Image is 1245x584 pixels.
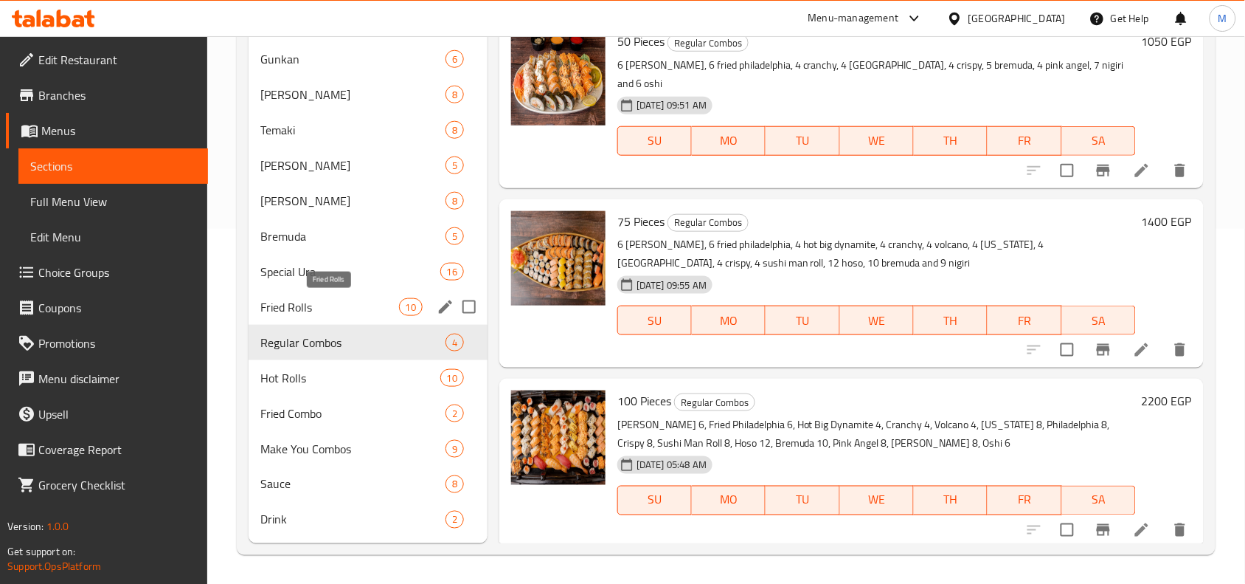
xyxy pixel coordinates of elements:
a: Edit Restaurant [6,42,208,78]
span: 2 [446,407,463,421]
button: TU [766,306,839,335]
span: [DATE] 09:55 AM [631,278,712,292]
span: 10 [400,300,422,315]
div: Drink2 [249,502,488,537]
span: 5 [446,230,463,244]
span: Regular Combos [260,334,445,351]
span: TH [920,489,982,511]
div: items [445,334,464,351]
a: Menu disclaimer [6,361,208,396]
button: TU [766,126,839,156]
span: [DATE] 05:48 AM [631,458,712,472]
span: Hot Rolls [260,369,440,387]
span: SU [624,130,686,151]
span: Temaki [260,121,445,139]
span: Select to update [1052,155,1083,186]
span: Promotions [38,334,196,352]
span: M [1218,10,1227,27]
span: 5 [446,159,463,173]
span: Version: [7,517,44,536]
span: 8 [446,88,463,102]
span: Edit Menu [30,228,196,246]
span: Gunkan [260,50,445,68]
span: TH [920,310,982,331]
span: 75 Pieces [617,210,665,233]
div: Regular Combos [674,394,755,411]
h6: 2200 EGP [1142,391,1192,411]
div: [PERSON_NAME]8 [249,183,488,219]
button: Branch-specific-item [1086,153,1121,188]
div: items [445,121,464,139]
span: [PERSON_NAME] [260,192,445,210]
a: Sections [18,148,208,184]
span: 8 [446,478,463,492]
a: Full Menu View [18,184,208,219]
div: Ura Maki [260,157,445,174]
span: Select to update [1052,515,1083,546]
button: FR [988,486,1061,515]
span: 8 [446,123,463,137]
span: Make You Combos [260,440,445,458]
span: Select to update [1052,334,1083,365]
span: Special Ura [260,263,440,281]
span: 16 [441,265,463,279]
button: TU [766,486,839,515]
span: Menus [41,122,196,140]
span: Regular Combos [668,214,748,231]
span: MO [698,310,760,331]
span: WE [846,130,908,151]
span: WE [846,489,908,511]
span: Fried Combo [260,405,445,422]
div: items [445,86,464,103]
span: TU [771,310,833,331]
div: items [440,263,464,281]
span: 2 [446,513,463,527]
div: items [399,298,423,316]
span: Sections [30,157,196,175]
div: items [445,405,464,422]
span: FR [993,130,1055,151]
div: Bremuda [260,227,445,245]
p: 6 [PERSON_NAME], 6 fried philadelphia, 4 hot big dynamite, 4 cranchy, 4 volcano, 4 [US_STATE], 4 ... [617,236,1136,272]
button: FR [988,126,1061,156]
div: Temaki8 [249,112,488,148]
a: Coupons [6,290,208,326]
div: items [445,157,464,174]
a: Promotions [6,326,208,361]
button: Branch-specific-item [1086,332,1121,368]
span: Upsell [38,405,196,423]
span: SA [1068,489,1130,511]
button: TH [914,306,988,335]
span: Fried Rolls [260,298,398,316]
button: delete [1162,153,1198,188]
div: items [445,475,464,493]
div: items [445,227,464,245]
button: SU [617,486,692,515]
img: 100 Pieces [511,391,606,485]
div: Regular Combos4 [249,325,488,360]
p: 6 [PERSON_NAME], 6 fried philadelphia, 4 cranchy, 4 [GEOGRAPHIC_DATA], 4 crispy, 5 bremuda, 4 pin... [617,56,1136,93]
div: Hot Rolls10 [249,360,488,396]
span: Regular Combos [668,35,748,52]
a: Upsell [6,396,208,432]
span: [PERSON_NAME] [260,86,445,103]
span: Coverage Report [38,441,196,458]
div: items [445,192,464,210]
span: 10 [441,371,463,385]
span: Coupons [38,299,196,317]
button: SA [1062,306,1136,335]
div: Fried Rolls10edit [249,289,488,325]
a: Edit menu item [1133,341,1151,359]
a: Menus [6,113,208,148]
a: Support.OpsPlatform [7,557,101,576]
span: 4 [446,336,463,350]
img: 75 Pieces [511,211,606,306]
span: 8 [446,194,463,208]
button: SU [617,126,692,156]
div: Bremuda5 [249,219,488,254]
span: 100 Pieces [617,390,671,412]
